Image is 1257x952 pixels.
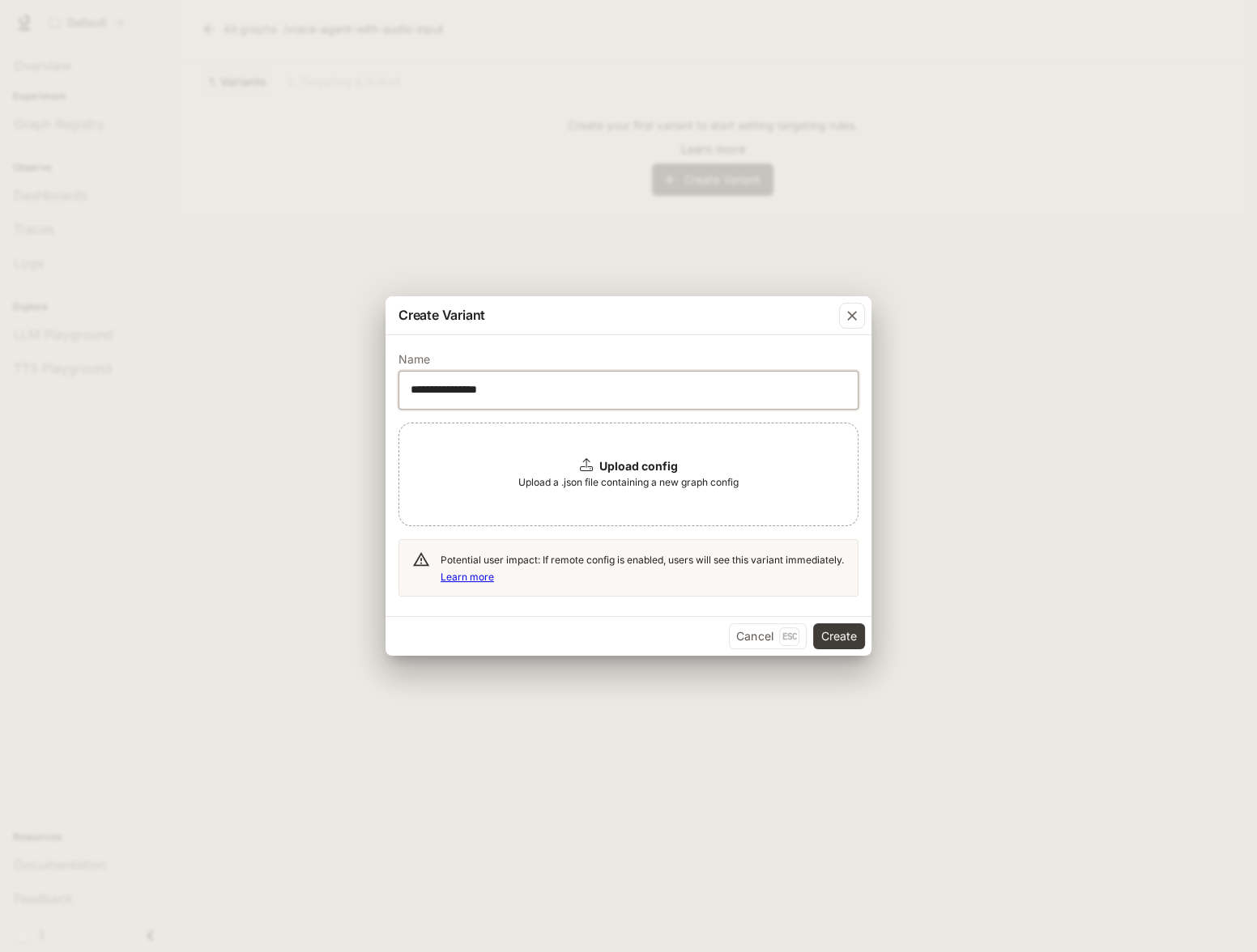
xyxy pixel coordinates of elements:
a: Learn more [441,571,494,583]
p: Name [398,354,430,365]
span: Upload a .json file containing a new graph config [518,474,739,491]
span: Potential user impact: If remote config is enabled, users will see this variant immediately. [441,554,844,583]
button: Create [813,623,865,649]
b: Upload config [599,459,678,473]
button: CancelEsc [729,623,807,649]
p: Create Variant [398,305,485,325]
p: Esc [779,627,799,645]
